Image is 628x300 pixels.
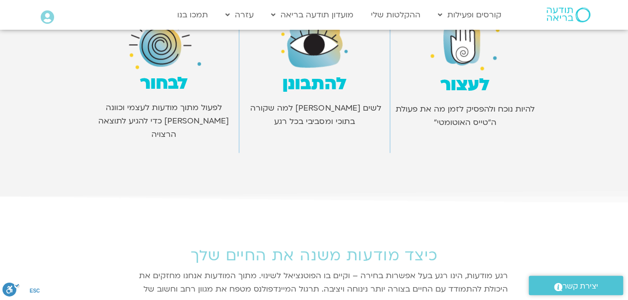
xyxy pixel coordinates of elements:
a: יצירת קשר [529,276,623,295]
a: עזרה [220,5,259,24]
a: ההקלטות שלי [366,5,425,24]
span: לשים [PERSON_NAME] למה שקורה בתוכי ומסביבי בכל רגע [248,103,381,127]
span: להיות נוכח ולהפסיק לזמן מה את פעולת ה"טייס האוטומטי" [393,104,535,128]
span: יצירת קשר [562,280,598,293]
span: לפעול מתוך מודעות לעצמי וכוונה [PERSON_NAME] כדי להגיע לתוצאה הרצויה [96,102,229,140]
a: מועדון תודעה בריאה [266,5,358,24]
a: תמכו בנו [172,5,213,24]
a: קורסים ופעילות [433,5,506,24]
h3: כיצד מודעות משנה את החיים שלך [121,247,508,264]
img: תודעה בריאה [547,7,590,22]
